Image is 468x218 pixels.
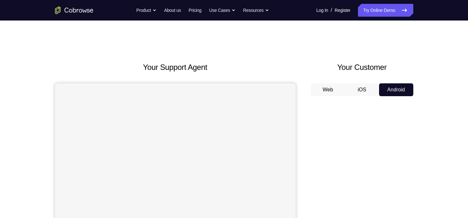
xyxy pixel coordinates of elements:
[136,4,156,17] button: Product
[311,83,345,96] button: Web
[188,4,201,17] a: Pricing
[379,83,413,96] button: Android
[358,4,413,17] a: Try Online Demo
[345,83,379,96] button: iOS
[311,62,413,73] h2: Your Customer
[331,6,332,14] span: /
[243,4,269,17] button: Resources
[164,4,181,17] a: About us
[55,6,93,14] a: Go to the home page
[209,4,235,17] button: Use Cases
[316,4,328,17] a: Log In
[335,4,350,17] a: Register
[55,62,296,73] h2: Your Support Agent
